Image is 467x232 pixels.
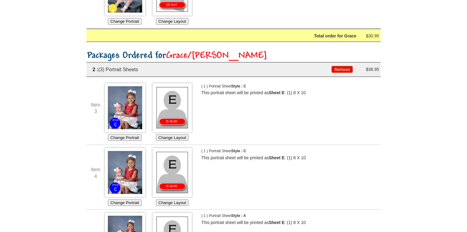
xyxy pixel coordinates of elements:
[201,219,370,226] p: This portrait sheet will be printed as : (1) 8 X 10
[361,66,379,73] div: $38.95
[152,148,192,206] div: Choose which Layout you would like for this Portrait Sheet
[108,134,141,141] button: Change Portrait
[201,213,263,219] p: ( 1 ) Portrait Sheet
[332,66,353,73] button: Remove
[361,32,379,40] div: $30.95
[105,148,145,206] div: Choose which Image you'd like to use for this Portrait Sheet
[332,66,350,73] div: Remove
[231,84,246,88] span: Style : C
[102,32,356,40] div: Total order for Grace
[153,83,192,132] img: Choose Layout
[153,148,192,197] img: Choose Layout
[86,51,381,61] h2: Packages Ordered for
[231,214,246,218] span: Style : A
[86,166,105,180] div: Item 4
[166,51,267,61] span: Grace/[PERSON_NAME]
[105,148,145,197] img: Choose Image *1968_0086c*1968
[105,83,145,132] img: Choose Image *1968_0086c*1968
[231,149,246,153] span: Style : C
[93,67,98,72] span: 2 :
[201,148,263,155] p: ( 1 ) Portrait Sheet
[86,102,105,115] div: Item 3
[201,83,263,90] p: ( 1 ) Portrait Sheet
[156,18,188,25] button: Change Layout
[269,90,284,95] b: Sheet E
[156,199,188,206] button: Change Layout
[269,155,284,160] b: Sheet E
[86,66,332,73] div: (3) Portrait Sheets
[108,199,141,206] button: Change Portrait
[152,83,192,141] div: Choose which Layout you would like for this Portrait Sheet
[156,134,188,141] button: Change Layout
[108,18,141,25] button: Change Portrait
[201,155,370,161] p: This portrait sheet will be printed as : (1) 8 X 10
[201,90,370,96] p: This portrait sheet will be printed as : (1) 8 X 10
[105,83,145,141] div: Choose which Image you'd like to use for this Portrait Sheet
[269,220,284,225] b: Sheet E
